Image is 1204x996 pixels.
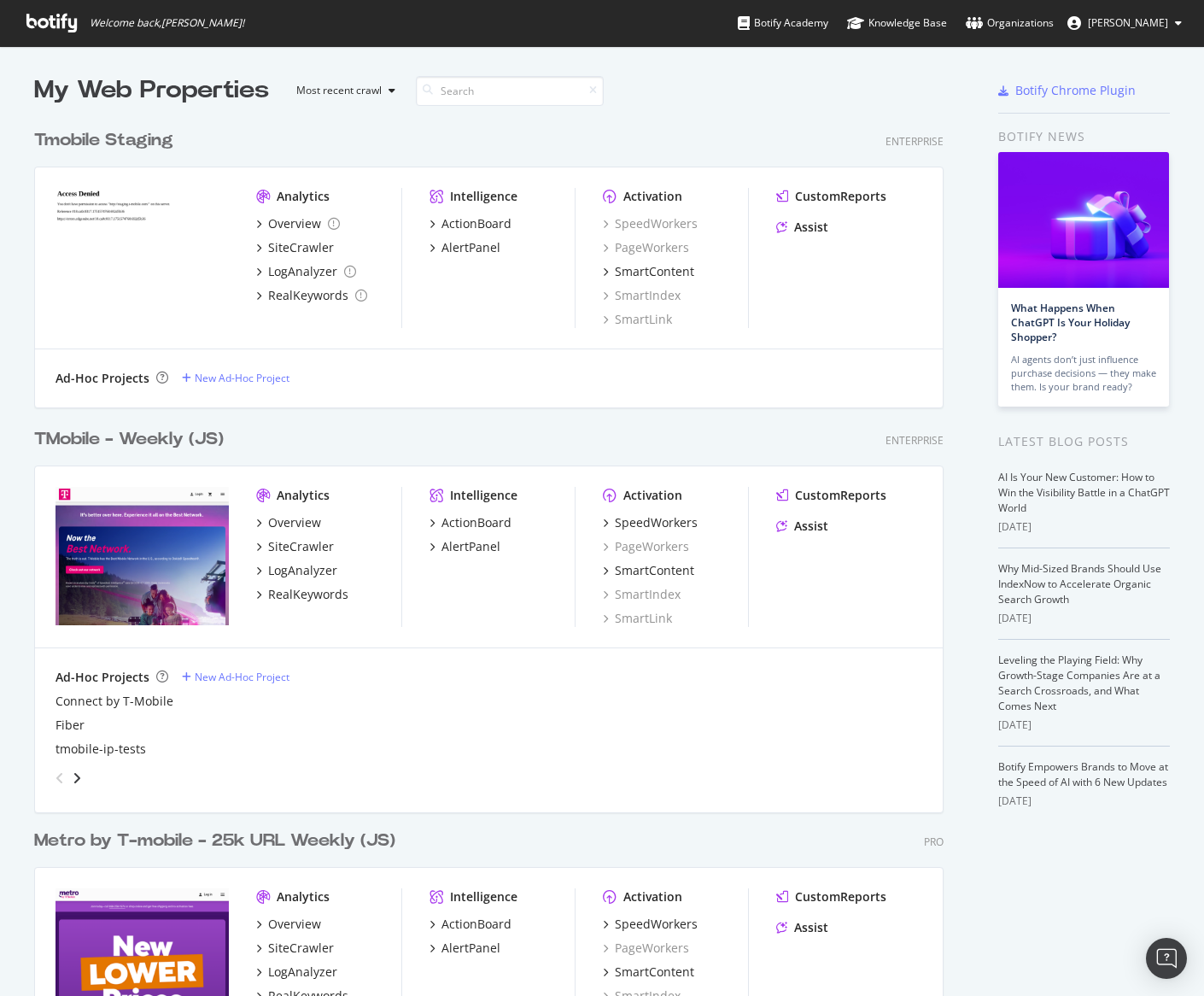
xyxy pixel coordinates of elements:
[34,829,402,853] a: Metro by T-mobile - 25k URL Weekly (JS)
[283,77,402,104] button: Most recent crawl
[776,188,886,205] a: CustomReports
[256,916,321,933] a: Overview
[268,514,321,531] div: Overview
[615,562,694,579] div: SmartContent
[268,562,337,579] div: LogAnalyzer
[603,562,694,579] a: SmartContent
[603,263,694,280] a: SmartContent
[268,263,337,280] div: LogAnalyzer
[1088,15,1168,30] span: Dave Lee
[256,940,334,957] a: SiteCrawler
[430,514,511,531] a: ActionBoard
[296,85,382,96] div: Most recent crawl
[430,940,500,957] a: AlertPanel
[615,263,694,280] div: SmartContent
[195,371,289,385] div: New Ad-Hoc Project
[34,829,395,853] div: Metro by T-mobile - 25k URL Weekly (JS)
[966,15,1054,32] div: Organizations
[776,518,828,535] a: Assist
[998,470,1170,515] a: AI Is Your New Customer: How to Win the Visibility Battle in a ChatGPT World
[56,669,149,686] div: Ad-Hoc Projects
[603,964,694,981] a: SmartContent
[603,287,681,304] a: SmartIndex
[56,487,229,625] img: t-mobile.com
[34,427,231,452] a: TMobile - Weekly (JS)
[998,519,1170,535] div: [DATE]
[795,487,886,504] div: CustomReports
[998,432,1170,451] div: Latest Blog Posts
[56,370,149,387] div: Ad-Hoc Projects
[794,219,828,236] div: Assist
[430,916,511,933] a: ActionBoard
[603,239,689,256] div: PageWorkers
[441,239,500,256] div: AlertPanel
[256,514,321,531] a: Overview
[268,215,321,232] div: Overview
[998,152,1169,288] img: What Happens When ChatGPT Is Your Holiday Shopper?
[268,538,334,555] div: SiteCrawler
[450,188,517,205] div: Intelligence
[182,670,289,684] a: New Ad-Hoc Project
[603,940,689,957] a: PageWorkers
[603,586,681,603] a: SmartIndex
[430,215,511,232] a: ActionBoard
[885,134,944,149] div: Enterprise
[450,487,517,504] div: Intelligence
[776,888,886,905] a: CustomReports
[268,916,321,933] div: Overview
[71,770,83,787] div: angle-right
[34,128,180,153] a: Tmobile Staging
[885,433,944,448] div: Enterprise
[603,538,689,555] a: PageWorkers
[195,670,289,684] div: New Ad-Hoc Project
[256,239,334,256] a: SiteCrawler
[441,916,511,933] div: ActionBoard
[1146,938,1187,979] div: Open Intercom Messenger
[603,916,698,933] a: SpeedWorkers
[441,940,500,957] div: AlertPanel
[56,188,229,326] img: tmobilestaging.com
[450,888,517,905] div: Intelligence
[256,562,337,579] a: LogAnalyzer
[49,765,71,792] div: angle-left
[268,239,334,256] div: SiteCrawler
[998,82,1136,99] a: Botify Chrome Plugin
[277,888,330,905] div: Analytics
[603,514,698,531] a: SpeedWorkers
[738,15,828,32] div: Botify Academy
[998,127,1170,146] div: Botify news
[998,653,1160,713] a: Leveling the Playing Field: Why Growth-Stage Companies Are at a Search Crossroads, and What Comes...
[776,219,828,236] a: Assist
[924,835,944,849] div: Pro
[268,964,337,981] div: LogAnalyzer
[1011,353,1156,394] div: AI agents don’t just influence purchase decisions — they make them. Is your brand ready?
[623,188,682,205] div: Activation
[603,610,672,627] a: SmartLink
[615,916,698,933] div: SpeedWorkers
[256,263,356,280] a: LogAnalyzer
[776,487,886,504] a: CustomReports
[603,215,698,232] a: SpeedWorkers
[268,287,348,304] div: RealKeywords
[603,311,672,328] a: SmartLink
[277,487,330,504] div: Analytics
[34,128,173,153] div: Tmobile Staging
[1054,9,1195,37] button: [PERSON_NAME]
[256,287,367,304] a: RealKeywords
[56,741,146,758] a: tmobile-ip-tests
[441,538,500,555] div: AlertPanel
[56,717,85,734] a: Fiber
[256,964,337,981] a: LogAnalyzer
[623,487,682,504] div: Activation
[256,215,340,232] a: Overview
[416,76,604,106] input: Search
[56,693,173,710] div: Connect by T-Mobile
[430,538,500,555] a: AlertPanel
